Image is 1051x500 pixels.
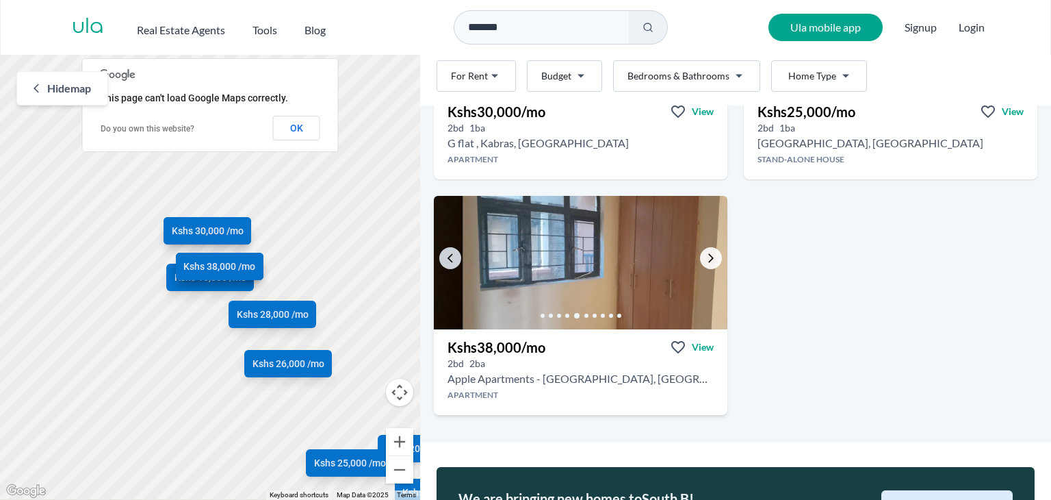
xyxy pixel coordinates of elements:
[434,154,727,165] h4: Apartment
[757,102,855,121] h3: Kshs 25,000 /mo
[137,16,225,38] button: Real Estate Agents
[397,491,416,499] a: Terms (opens in new tab)
[252,22,277,38] h2: Tools
[164,217,251,245] a: Kshs 30,000 /mo
[386,379,413,406] button: Map camera controls
[402,486,474,499] span: Kshs 18,000 /mo
[245,350,333,377] a: Kshs 26,000 /mo
[72,15,104,40] a: ula
[447,135,629,151] h2: 2 bedroom Apartment for rent in South B - Kshs 30,000/mo -The Piston Autos, Kabras, Nairobi, Keny...
[304,16,326,38] a: Blog
[437,60,516,92] button: For Rent
[744,154,1037,165] h4: Stand-alone house
[1002,105,1024,118] span: View
[273,116,320,140] button: OK
[3,482,49,500] a: Open this area in Google Maps (opens a new window)
[757,121,774,135] h5: 2 bedrooms
[183,259,255,273] span: Kshs 38,000 /mo
[314,456,386,470] span: Kshs 25,000 /mo
[47,80,91,97] span: Hide map
[905,14,937,41] span: Signup
[304,22,326,38] h2: Blog
[744,94,1037,179] a: Kshs25,000/moViewView property in detail2bd 1ba [GEOGRAPHIC_DATA], [GEOGRAPHIC_DATA]Stand-alone h...
[447,121,464,135] h5: 2 bedrooms
[768,14,883,41] a: Ula mobile app
[166,264,254,291] a: Kshs 16,000 /mo
[100,92,288,103] span: This page can't load Google Maps correctly.
[434,390,727,401] h4: Apartment
[174,271,246,284] span: Kshs 16,000 /mo
[627,69,729,83] span: Bedrooms & Bathrooms
[447,357,464,371] h5: 2 bedrooms
[771,60,867,92] button: Home Type
[252,357,324,371] span: Kshs 26,000 /mo
[447,338,545,357] h3: Kshs 38,000 /mo
[176,252,263,279] a: Kshs 38,000 /mo
[788,69,836,83] span: Home Type
[541,69,571,83] span: Budget
[378,435,465,462] a: Kshs 20,000 /mo
[137,22,225,38] h2: Real Estate Agents
[447,371,714,387] h2: 2 bedroom Apartment for rent in South B - Kshs 38,000/mo -Apple Apartments - South B, Shikunga, N...
[469,357,485,371] h5: 2 bathrooms
[700,247,722,269] a: Go to the next property image
[757,135,983,151] h2: 2 bedroom Stand-alone house for rent in South B - Kshs 25,000/mo -Jay Jay Wines, Nairobi, Kenya, ...
[337,491,389,499] span: Map Data ©2025
[692,340,714,354] span: View
[451,69,488,83] span: For Rent
[959,19,985,36] button: Login
[3,482,49,500] img: Google
[252,16,277,38] button: Tools
[692,105,714,118] span: View
[229,301,317,328] a: Kshs 28,000 /mo
[172,224,244,238] span: Kshs 30,000 /mo
[527,60,602,92] button: Budget
[469,121,485,135] h5: 1 bathrooms
[307,449,394,477] a: Kshs 25,000 /mo
[137,16,353,38] nav: Main
[613,60,760,92] button: Bedrooms & Bathrooms
[434,329,727,415] a: Kshs38,000/moViewView property in detail2bd 2ba Apple Apartments - [GEOGRAPHIC_DATA], [GEOGRAPHIC...
[439,247,461,269] a: Go to the previous property image
[779,121,795,135] h5: 1 bathrooms
[237,308,309,321] span: Kshs 28,000 /mo
[270,490,328,500] button: Keyboard shortcuts
[447,102,545,121] h3: Kshs 30,000 /mo
[463,196,757,329] img: 2 bedroom Apartment for rent - Kshs 38,000/mo - in South B around Apple Apartments - South B, Shi...
[386,456,413,484] button: Zoom out
[101,124,194,134] a: Do you own this website?
[434,94,727,179] a: Kshs30,000/moViewView property in detail2bd 1ba G flat , Kabras, [GEOGRAPHIC_DATA]Apartment
[386,428,413,455] button: Zoom in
